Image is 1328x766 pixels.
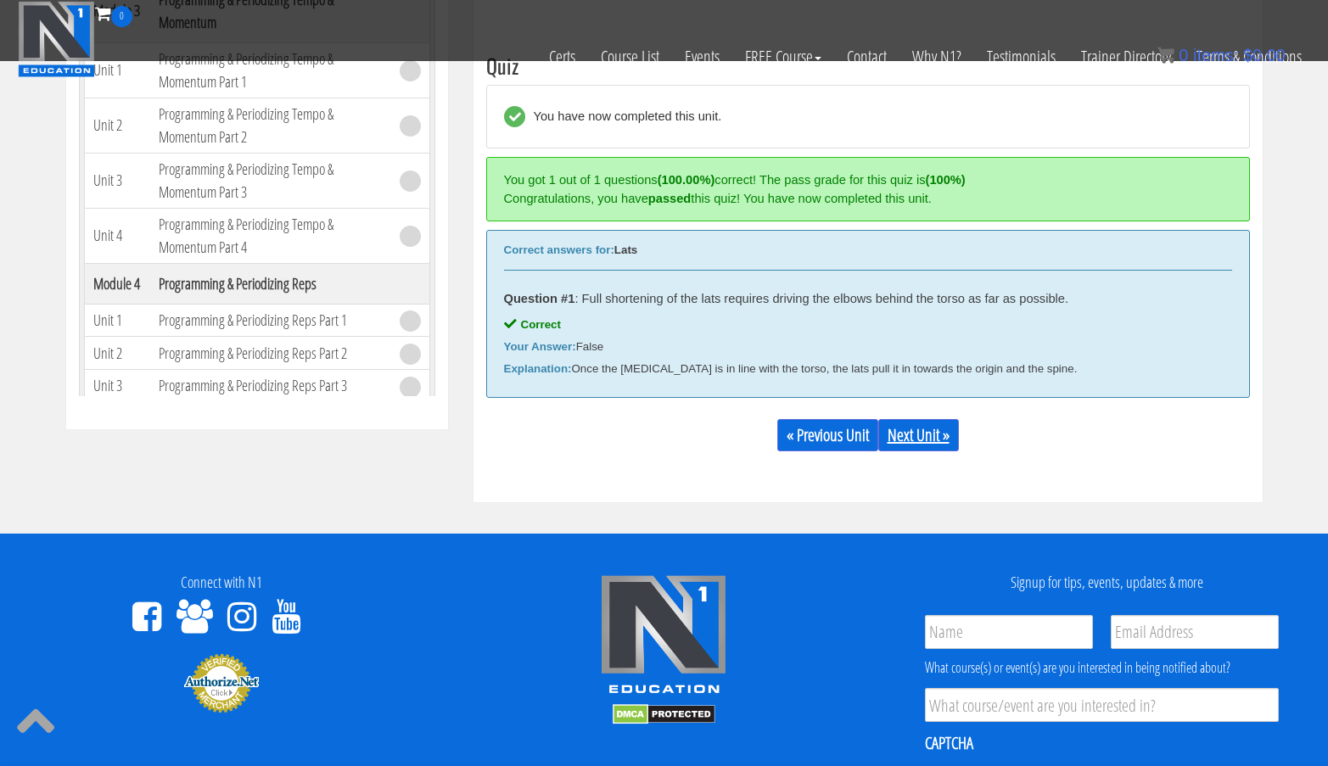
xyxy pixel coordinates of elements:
[613,704,715,724] img: DMCA.com Protection Status
[1157,47,1174,64] img: icon11.png
[600,574,727,700] img: n1-edu-logo
[926,173,966,187] strong: (100%)
[150,208,391,263] td: Programming & Periodizing Tempo & Momentum Part 4
[84,370,150,403] td: Unit 3
[84,337,150,370] td: Unit 2
[504,292,575,305] strong: Question #1
[84,263,150,304] th: Module 4
[536,27,588,87] a: Certs
[925,732,973,754] label: CAPTCHA
[18,1,95,77] img: n1-education
[150,337,391,370] td: Programming & Periodizing Reps Part 2
[1068,27,1184,87] a: Trainer Directory
[1157,46,1286,64] a: 0 items: $0.00
[150,304,391,337] td: Programming & Periodizing Reps Part 1
[504,292,1232,305] div: : Full shortening of the lats requires driving the elbows behind the torso as far as possible.
[504,318,1232,332] div: Correct
[95,2,132,25] a: 0
[150,153,391,208] td: Programming & Periodizing Tempo & Momentum Part 3
[525,106,722,127] div: You have now completed this unit.
[1243,46,1286,64] bdi: 0.00
[183,652,260,713] img: Authorize.Net Merchant - Click to Verify
[111,6,132,27] span: 0
[1111,615,1279,649] input: Email Address
[925,615,1093,649] input: Name
[672,27,732,87] a: Events
[504,243,1232,257] div: Lats
[878,419,959,451] a: Next Unit »
[658,173,715,187] strong: (100.00%)
[504,340,1232,354] div: False
[1193,46,1238,64] span: items:
[974,27,1068,87] a: Testimonials
[588,27,672,87] a: Course List
[84,304,150,337] td: Unit 1
[777,419,878,451] a: « Previous Unit
[504,340,576,353] b: Your Answer:
[504,171,1224,189] div: You got 1 out of 1 questions correct! The pass grade for this quiz is
[504,189,1224,208] div: Congratulations, you have this quiz! You have now completed this unit.
[834,27,899,87] a: Contact
[648,192,692,205] strong: passed
[504,362,572,375] b: Explanation:
[13,574,430,591] h4: Connect with N1
[732,27,834,87] a: FREE Course
[925,688,1279,722] input: What course/event are you interested in?
[84,98,150,153] td: Unit 2
[1184,27,1314,87] a: Terms & Conditions
[150,98,391,153] td: Programming & Periodizing Tempo & Momentum Part 2
[898,574,1315,591] h4: Signup for tips, events, updates & more
[84,153,150,208] td: Unit 3
[1243,46,1252,64] span: $
[504,243,614,256] b: Correct answers for:
[150,263,391,304] th: Programming & Periodizing Reps
[925,657,1279,678] div: What course(s) or event(s) are you interested in being notified about?
[899,27,974,87] a: Why N1?
[84,208,150,263] td: Unit 4
[504,362,1232,376] div: Once the [MEDICAL_DATA] is in line with the torso, the lats pull it in towards the origin and the...
[1179,46,1188,64] span: 0
[150,370,391,403] td: Programming & Periodizing Reps Part 3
